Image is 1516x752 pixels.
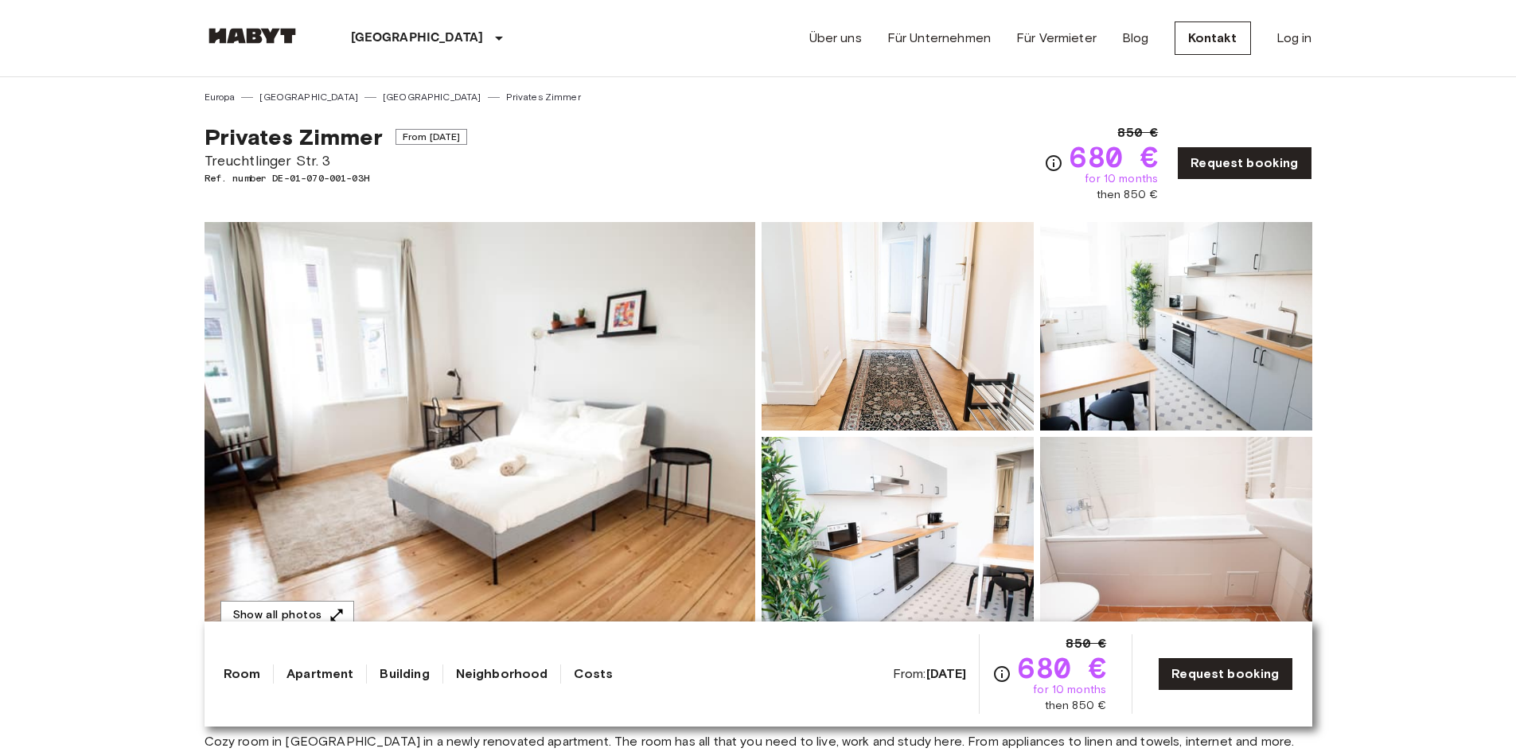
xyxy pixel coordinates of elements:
[205,28,300,44] img: Habyt
[224,664,261,684] a: Room
[205,171,468,185] span: Ref. number DE-01-070-001-03H
[1122,29,1149,48] a: Blog
[1016,29,1097,48] a: Für Vermieter
[926,666,967,681] b: [DATE]
[351,29,484,48] p: [GEOGRAPHIC_DATA]
[1097,187,1159,203] span: then 850 €
[380,664,429,684] a: Building
[1040,222,1312,431] img: Picture of unit DE-01-070-001-03H
[220,601,354,630] button: Show all photos
[893,665,967,683] span: From:
[809,29,862,48] a: Über uns
[205,150,468,171] span: Treuchtlinger Str. 3
[383,90,481,104] a: [GEOGRAPHIC_DATA]
[1044,154,1063,173] svg: Check cost overview for full price breakdown. Please note that discounts apply to new joiners onl...
[1158,657,1292,691] a: Request booking
[205,123,383,150] span: Privates Zimmer
[205,733,1312,750] span: Cozy room in [GEOGRAPHIC_DATA] in a newly renovated apartment. The room has all that you need to ...
[1018,653,1106,682] span: 680 €
[1276,29,1312,48] a: Log in
[1175,21,1251,55] a: Kontakt
[1177,146,1311,180] a: Request booking
[1045,698,1107,714] span: then 850 €
[992,664,1011,684] svg: Check cost overview for full price breakdown. Please note that discounts apply to new joiners onl...
[574,664,613,684] a: Costs
[1117,123,1158,142] span: 850 €
[762,437,1034,645] img: Picture of unit DE-01-070-001-03H
[396,129,468,145] span: From [DATE]
[1040,437,1312,645] img: Picture of unit DE-01-070-001-03H
[259,90,358,104] a: [GEOGRAPHIC_DATA]
[1033,682,1106,698] span: for 10 months
[1085,171,1158,187] span: for 10 months
[1070,142,1158,171] span: 680 €
[887,29,991,48] a: Für Unternehmen
[205,222,755,645] img: Marketing picture of unit DE-01-070-001-03H
[456,664,548,684] a: Neighborhood
[286,664,353,684] a: Apartment
[762,222,1034,431] img: Picture of unit DE-01-070-001-03H
[1066,634,1106,653] span: 850 €
[506,90,581,104] a: Privates Zimmer
[205,90,236,104] a: Europa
